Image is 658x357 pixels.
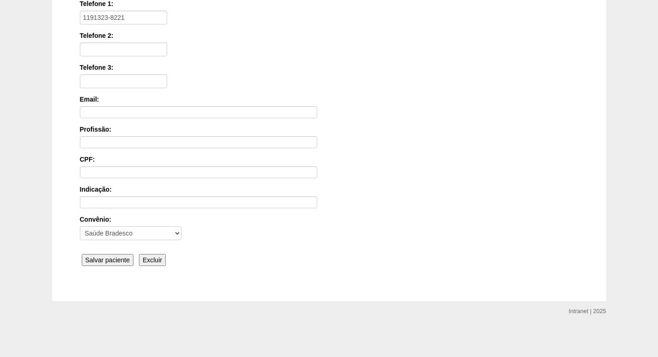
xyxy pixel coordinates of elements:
input: Salvar paciente [82,254,134,266]
div: Intranet | 2025 [569,307,606,316]
label: Indicação: [80,185,579,194]
label: Profissão: [80,125,579,134]
label: Telefone 3: [80,63,579,72]
label: Convênio: [80,215,579,224]
input: Excluir [139,254,166,266]
label: Telefone 2: [80,31,579,40]
label: CPF: [80,155,579,164]
label: Email: [80,95,579,104]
